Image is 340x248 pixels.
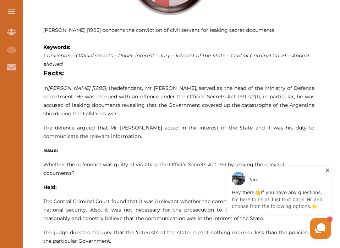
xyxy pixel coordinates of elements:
[43,229,314,244] span: The judge directed the jury that the ‘interests of the state’ meant nothing more or less than the...
[43,85,106,91] span: In
[106,85,117,91] span: , the
[43,198,314,221] span: The Central Criminal Court found that it was irrelevant whether the communicated document was rel...
[48,85,106,91] span: [PERSON_NAME] [1985]
[43,44,70,50] strong: Keywords:
[43,85,314,117] span: defendant, Mr [PERSON_NAME], served as the head of the Ministry of Defence department. He was cha...
[43,52,309,67] span: Conviction – Official secrets – Public interest – Jury – Interest of the State – Central Criminal...
[170,165,333,241] iframe: HelpCrunch
[43,27,275,33] span: [PERSON_NAME] [1985] concerns the conviction of civil servant for leaking secret documents.
[43,125,314,139] span: The defence argued that Mr [PERSON_NAME] acted in the interest of the State and it was his duty t...
[43,147,58,154] strong: Issue:
[43,69,64,77] strong: Facts:
[43,184,57,190] strong: Held:
[43,161,285,176] span: Whether the defendant was guilty of violating the Official Secrets Act 1911 by leaking the releva...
